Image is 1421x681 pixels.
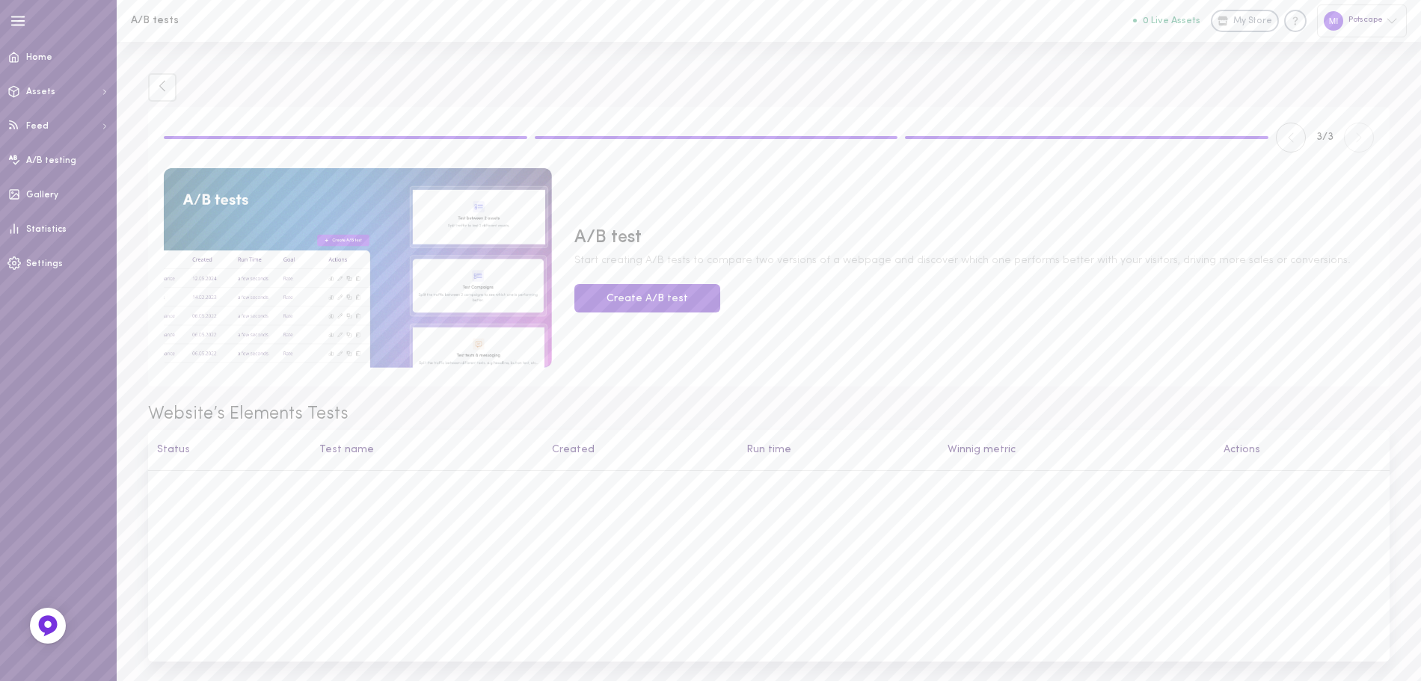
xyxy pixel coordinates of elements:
span: Gallery [26,191,58,200]
th: Status [148,430,310,471]
h1: A/B tests [131,15,378,26]
a: 0 Live Assets [1133,16,1211,26]
span: Start creating A/B tests to compare two versions of a webpage and discover which one performs bet... [574,253,1374,268]
img: Feedback Button [37,614,59,637]
th: Actions [1215,430,1390,471]
button: 0 Live Assets [1133,16,1200,25]
th: Created [544,430,737,471]
th: Run time [737,430,939,471]
img: img-1 [164,168,552,368]
span: Assets [26,87,55,96]
span: Settings [26,259,63,268]
span: Home [26,53,52,62]
th: Test name [310,430,543,471]
button: Create A/B test [574,284,720,313]
span: Statistics [26,225,67,234]
span: A/B testing [26,156,76,165]
div: Knowledge center [1284,10,1307,32]
th: Winnig metric [939,430,1215,471]
div: Potscape [1317,4,1407,37]
span: My Store [1233,15,1272,28]
span: 3 / 3 [1316,130,1333,145]
span: A/B test [574,226,1374,251]
span: Feed [26,122,49,131]
span: Website’s Elements Tests [148,402,1390,428]
a: My Store [1211,10,1279,32]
